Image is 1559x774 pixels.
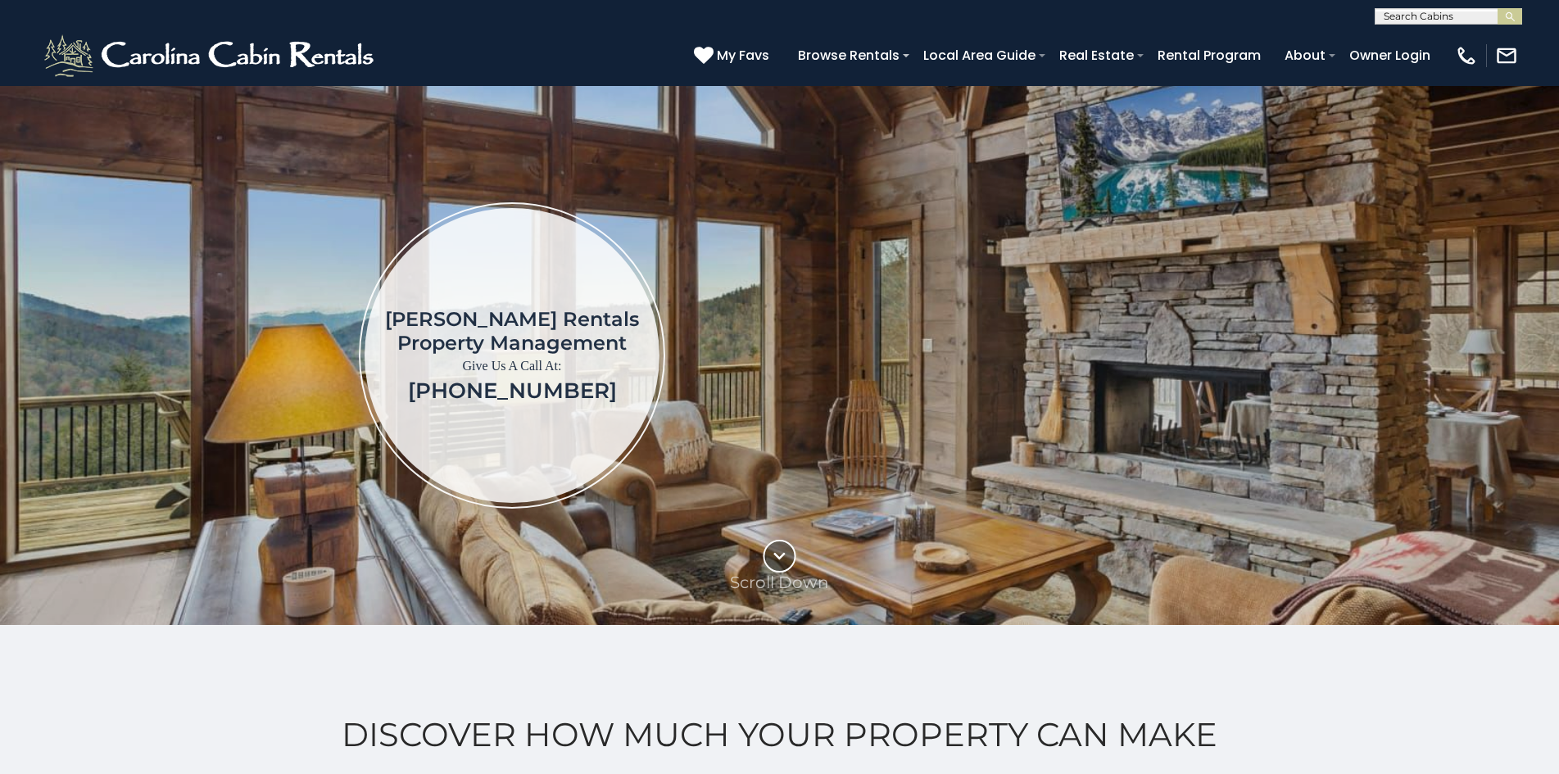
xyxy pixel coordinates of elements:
span: My Favs [717,45,769,66]
img: phone-regular-white.png [1455,44,1478,67]
a: My Favs [694,45,773,66]
a: Owner Login [1341,41,1439,70]
p: Give Us A Call At: [385,355,639,378]
img: White-1-2.png [41,31,381,80]
a: Real Estate [1051,41,1142,70]
p: Scroll Down [730,573,829,592]
a: Local Area Guide [915,41,1044,70]
iframe: New Contact Form [929,134,1464,576]
img: mail-regular-white.png [1495,44,1518,67]
a: Rental Program [1149,41,1269,70]
a: Browse Rentals [790,41,908,70]
a: [PHONE_NUMBER] [408,378,617,404]
h2: Discover How Much Your Property Can Make [41,716,1518,754]
a: About [1276,41,1334,70]
h1: [PERSON_NAME] Rentals Property Management [385,307,639,355]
